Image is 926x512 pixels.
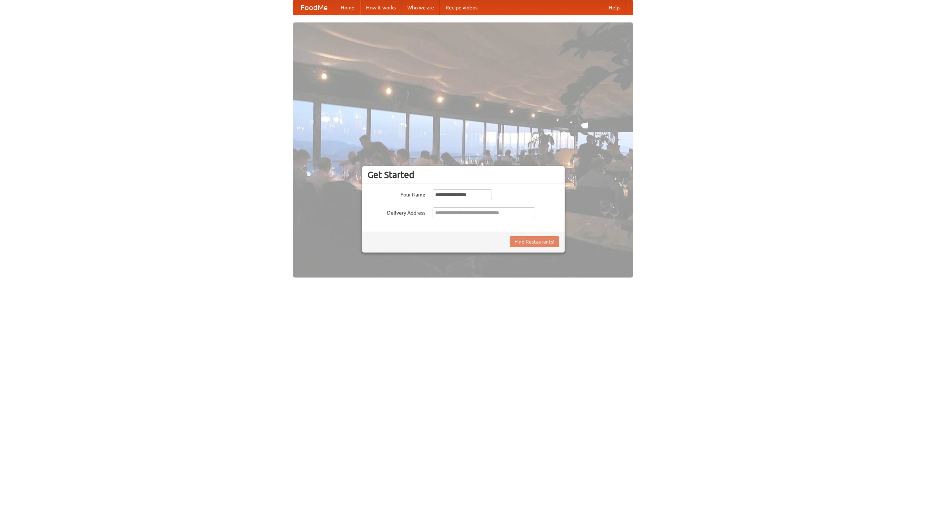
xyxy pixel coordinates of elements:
a: Help [603,0,625,15]
a: FoodMe [293,0,335,15]
a: Recipe videos [440,0,483,15]
a: Home [335,0,360,15]
h3: Get Started [368,169,559,180]
button: Find Restaurants! [510,236,559,247]
a: How it works [360,0,402,15]
label: Delivery Address [368,207,425,216]
label: Your Name [368,189,425,198]
a: Who we are [402,0,440,15]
